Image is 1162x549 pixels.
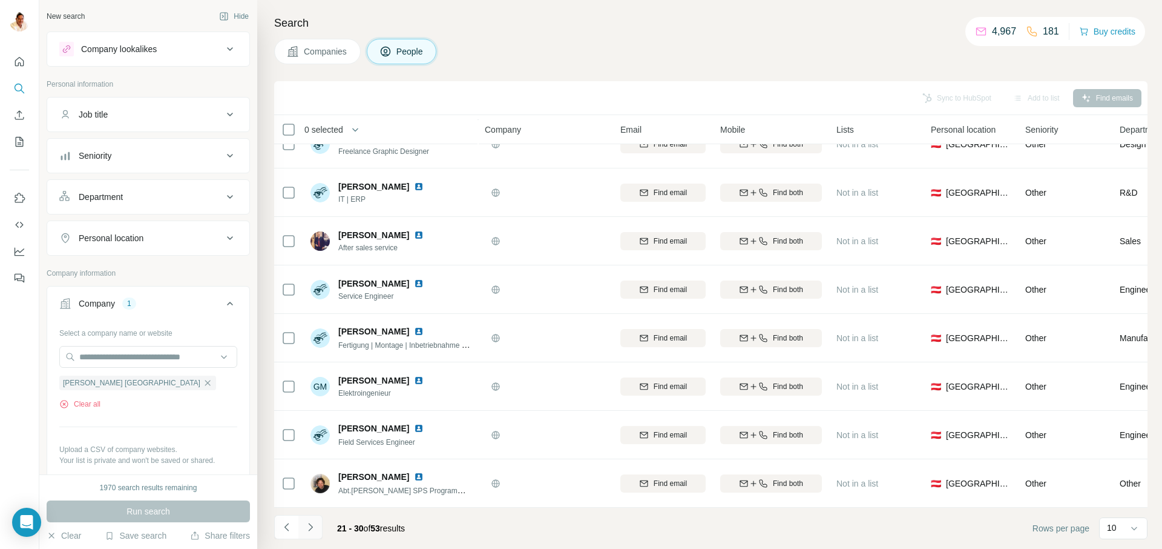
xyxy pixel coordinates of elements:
button: Find both [720,378,822,396]
span: 0 selected [304,124,343,136]
img: Avatar [310,183,330,202]
button: Share filters [190,530,250,542]
span: Field Services Engineer [338,438,415,447]
img: LinkedIn logo [414,424,424,433]
img: Avatar [310,280,330,299]
button: Navigate to previous page [274,515,298,539]
button: Find email [620,184,706,202]
div: Department [79,191,123,203]
span: Other [1025,430,1046,440]
span: Find email [654,284,687,295]
span: 🇦🇹 [931,187,941,199]
span: 🇦🇹 [931,235,941,247]
span: Find both [773,381,803,392]
span: People [396,45,424,58]
button: Quick start [10,51,29,73]
span: of [364,524,371,533]
div: Job title [79,108,108,121]
span: Find both [773,187,803,198]
button: Seniority [47,141,249,170]
button: Find both [720,426,822,444]
button: Find email [620,474,706,493]
button: Buy credits [1079,23,1135,40]
span: Mobile [720,124,745,136]
button: Find email [620,281,706,299]
p: 181 [1043,24,1059,39]
span: [PERSON_NAME] [338,422,409,434]
span: 21 - 30 [337,524,364,533]
button: My lists [10,131,29,153]
span: [PERSON_NAME] [338,471,409,483]
img: Avatar [10,12,29,32]
span: [PERSON_NAME] [338,374,409,387]
span: Find email [654,236,687,247]
span: Other [1025,139,1046,149]
span: [GEOGRAPHIC_DATA] [946,284,1011,296]
button: Enrich CSV [10,104,29,126]
img: LinkedIn logo [414,182,424,191]
span: Find both [773,284,803,295]
span: 🇦🇹 [931,477,941,490]
span: [PERSON_NAME] [GEOGRAPHIC_DATA] [63,378,200,388]
span: Not in a list [836,285,878,294]
span: [PERSON_NAME] [338,325,409,338]
span: Not in a list [836,236,878,246]
span: Elektroingenieur [338,388,438,399]
span: Sales [1120,235,1141,247]
span: Freelance Graphic Designer [338,147,429,156]
button: Find email [620,232,706,250]
span: Find email [654,478,687,489]
span: R&D [1120,187,1138,199]
button: Personal location [47,224,249,253]
span: [GEOGRAPHIC_DATA] [946,429,1011,441]
span: Company [485,124,521,136]
div: 1970 search results remaining [100,482,197,493]
span: Find email [654,381,687,392]
span: [PERSON_NAME] [338,229,409,241]
button: Dashboard [10,241,29,262]
span: IT | ERP [338,194,438,205]
span: After sales service [338,242,438,253]
button: Department [47,182,249,211]
span: Find both [773,430,803,441]
span: Other [1025,285,1046,294]
img: LinkedIn logo [414,230,424,240]
span: Rows per page [1032,522,1089,534]
div: Company [79,298,115,310]
button: Find both [720,232,822,250]
p: Your list is private and won't be saved or shared. [59,455,237,466]
span: Find both [773,478,803,489]
span: Other [1025,188,1046,198]
button: Find both [720,329,822,347]
span: Email [620,124,642,136]
span: Other [1025,479,1046,488]
span: Fertigung | Montage | Inbetriebnahme | Projektierung [338,340,508,350]
button: Use Surfe on LinkedIn [10,187,29,209]
img: LinkedIn logo [414,472,424,482]
img: Avatar [310,474,330,493]
span: Other [1025,382,1046,391]
span: 🇦🇹 [931,429,941,441]
button: Company lookalikes [47,35,249,64]
span: [PERSON_NAME] [338,278,409,290]
span: 53 [370,524,380,533]
span: [GEOGRAPHIC_DATA] [946,235,1011,247]
span: Personal location [931,124,996,136]
p: Upload a CSV of company websites. [59,444,237,455]
p: 10 [1107,522,1117,534]
div: New search [47,11,85,22]
button: Hide [211,7,257,25]
span: Service Engineer [338,291,438,302]
span: 🇦🇹 [931,332,941,344]
img: Avatar [310,328,330,348]
span: results [337,524,405,533]
button: Find both [720,281,822,299]
span: Other [1025,333,1046,343]
span: 🇦🇹 [931,381,941,393]
div: Personal location [79,232,143,244]
button: Use Surfe API [10,214,29,236]
div: Open Intercom Messenger [12,508,41,537]
span: Other [1025,236,1046,246]
button: Clear all [59,399,100,410]
span: Seniority [1025,124,1058,136]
